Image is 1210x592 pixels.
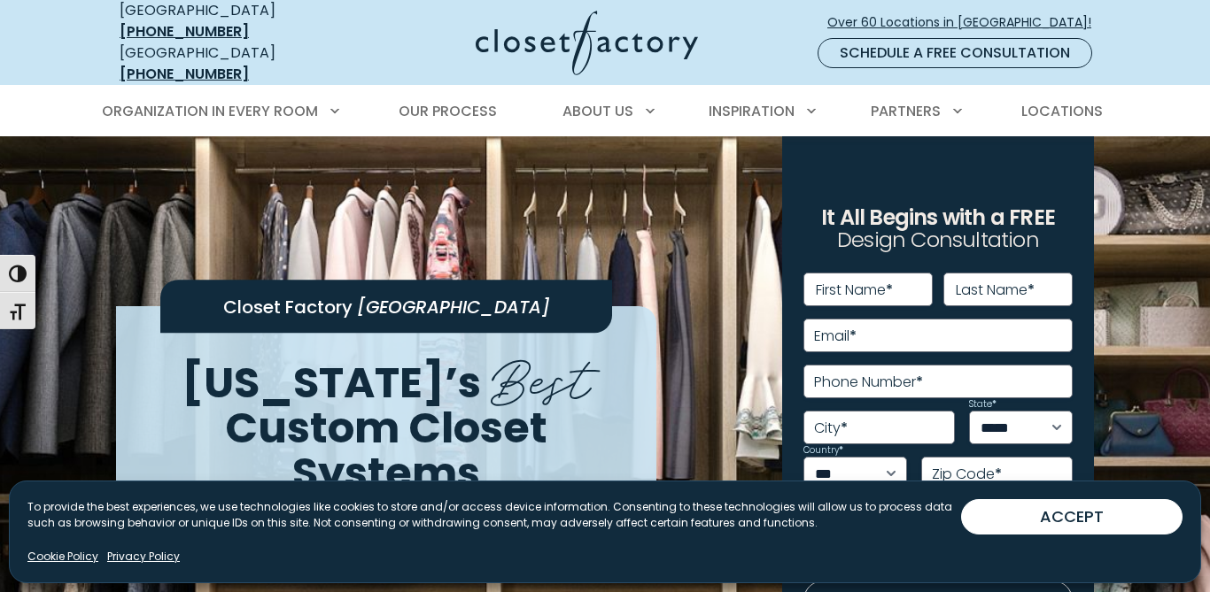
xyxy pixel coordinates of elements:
a: [PHONE_NUMBER] [120,64,249,84]
button: ACCEPT [961,499,1183,534]
span: [US_STATE]’s [182,353,481,412]
span: Custom Closet Systems [225,398,547,503]
span: It All Begins with a FREE [821,203,1055,232]
img: Closet Factory Logo [476,11,698,75]
span: Closet Factory [223,295,353,319]
label: Zip Code [932,467,1002,481]
span: Inspiration [709,101,795,121]
span: About Us [562,101,633,121]
label: Email [814,329,857,343]
label: Country [803,446,843,455]
label: Phone Number [814,375,923,389]
nav: Primary Menu [89,87,1121,136]
span: Over 60 Locations in [GEOGRAPHIC_DATA]! [827,13,1105,32]
div: [GEOGRAPHIC_DATA] [120,42,337,85]
p: To provide the best experiences, we use technologies like cookies to store and/or access device i... [27,499,961,531]
span: Design Consultation [837,226,1039,255]
span: Partners [871,101,941,121]
a: Schedule a Free Consultation [818,38,1092,68]
span: Our Process [399,101,497,121]
span: [GEOGRAPHIC_DATA] [357,295,550,319]
label: City [814,421,848,435]
a: Over 60 Locations in [GEOGRAPHIC_DATA]! [826,7,1106,38]
a: [PHONE_NUMBER] [120,21,249,42]
span: Organization in Every Room [102,101,318,121]
a: Cookie Policy [27,549,98,565]
a: Privacy Policy [107,549,180,565]
span: Locations [1021,101,1103,121]
label: Last Name [956,283,1035,297]
span: Best [491,334,591,415]
label: First Name [816,283,893,297]
label: State [969,400,997,409]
